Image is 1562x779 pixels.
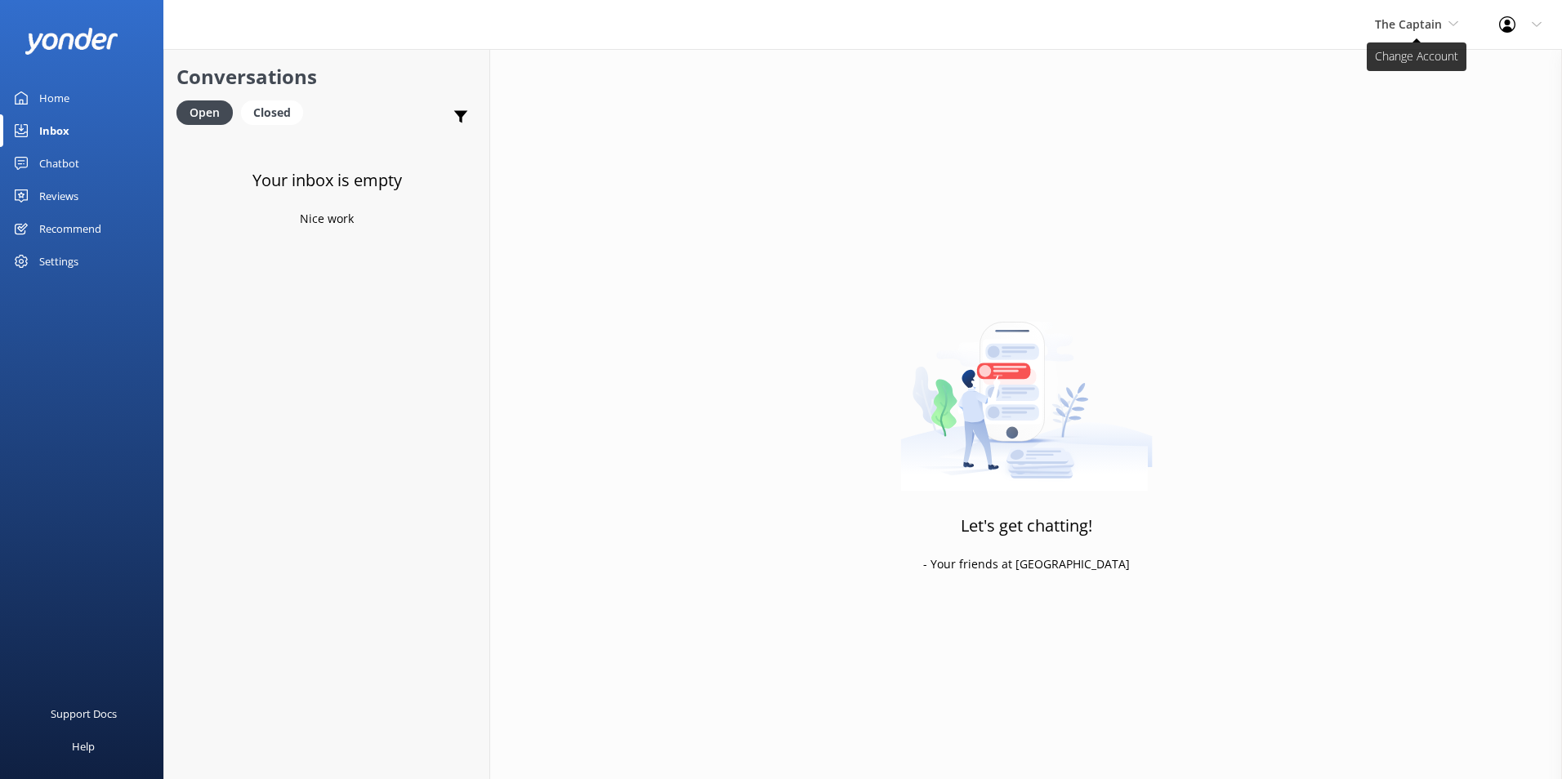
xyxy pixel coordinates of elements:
h2: Conversations [176,61,477,92]
div: Settings [39,245,78,278]
div: Open [176,100,233,125]
a: Closed [241,103,311,121]
div: Closed [241,100,303,125]
img: yonder-white-logo.png [25,28,118,55]
span: The Captain [1375,16,1442,32]
div: Chatbot [39,147,79,180]
p: Nice work [300,210,354,228]
p: - Your friends at [GEOGRAPHIC_DATA] [923,555,1130,573]
div: Home [39,82,69,114]
h3: Your inbox is empty [252,167,402,194]
div: Reviews [39,180,78,212]
h3: Let's get chatting! [961,513,1092,539]
div: Recommend [39,212,101,245]
div: Inbox [39,114,69,147]
a: Open [176,103,241,121]
div: Help [72,730,95,763]
img: artwork of a man stealing a conversation from at giant smartphone [900,287,1153,492]
div: Support Docs [51,697,117,730]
